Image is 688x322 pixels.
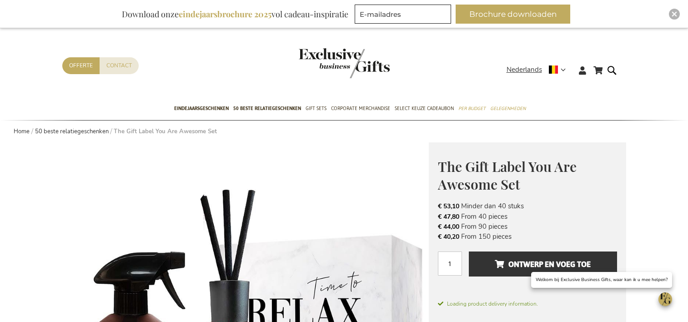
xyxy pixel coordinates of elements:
[114,127,217,136] strong: The Gift Label You Are Awesome Set
[438,202,459,211] span: € 53,10
[469,252,617,277] button: Ontwerp en voeg toe
[14,127,30,136] a: Home
[35,127,109,136] a: 50 beste relatiegeschenken
[495,257,591,272] span: Ontwerp en voeg toe
[100,57,139,74] a: Contact
[507,65,572,75] div: Nederlands
[174,104,229,113] span: Eindejaarsgeschenken
[438,211,617,221] li: From 40 pieces
[438,300,617,308] span: Loading product delivery information.
[395,104,454,113] span: Select Keuze Cadeaubon
[456,5,570,24] button: Brochure downloaden
[233,104,301,113] span: 50 beste relatiegeschenken
[179,9,271,20] b: eindejaarsbrochure 2025
[438,157,577,193] span: The Gift Label You Are Awesome Set
[118,5,352,24] div: Download onze vol cadeau-inspiratie
[62,57,100,74] a: Offerte
[438,232,459,241] span: € 40,20
[490,104,526,113] span: Gelegenheden
[438,212,459,221] span: € 47,80
[355,5,451,24] input: E-mailadres
[306,104,326,113] span: Gift Sets
[672,11,677,17] img: Close
[331,104,390,113] span: Corporate Merchandise
[299,48,390,78] img: Exclusive Business gifts logo
[355,5,454,26] form: marketing offers and promotions
[507,65,542,75] span: Nederlands
[438,221,617,231] li: From 90 pieces
[438,252,462,276] input: Aantal
[458,104,486,113] span: Per Budget
[669,9,680,20] div: Close
[438,222,459,231] span: € 44,00
[438,201,617,211] li: Minder dan 40 stuks
[438,231,617,241] li: From 150 pieces
[299,48,344,78] a: store logo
